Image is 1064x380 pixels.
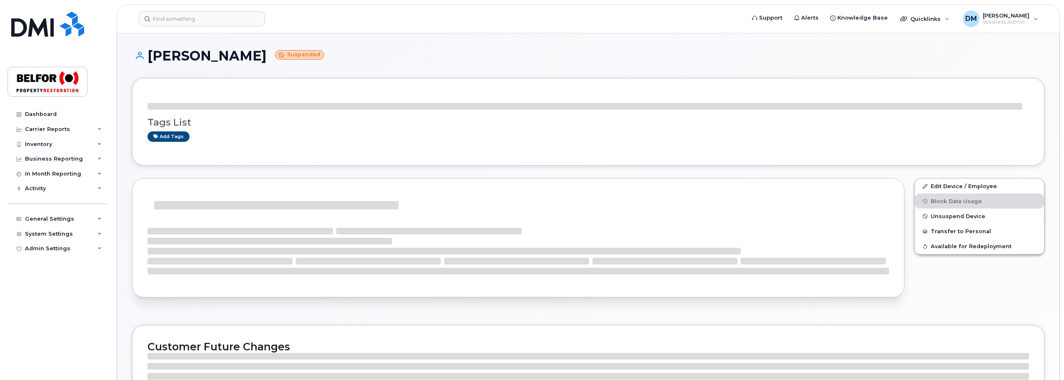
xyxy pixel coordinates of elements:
[931,213,985,219] span: Unsuspend Device
[147,340,1029,353] h2: Customer Future Changes
[915,209,1044,224] button: Unsuspend Device
[915,239,1044,254] button: Available for Redeployment
[147,117,1029,128] h3: Tags List
[915,179,1044,194] a: Edit Device / Employee
[931,243,1012,249] span: Available for Redeployment
[915,194,1044,209] button: Block Data Usage
[147,131,190,142] a: Add tags
[275,50,324,60] small: Suspended
[915,224,1044,239] button: Transfer to Personal
[132,48,1044,63] h1: [PERSON_NAME]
